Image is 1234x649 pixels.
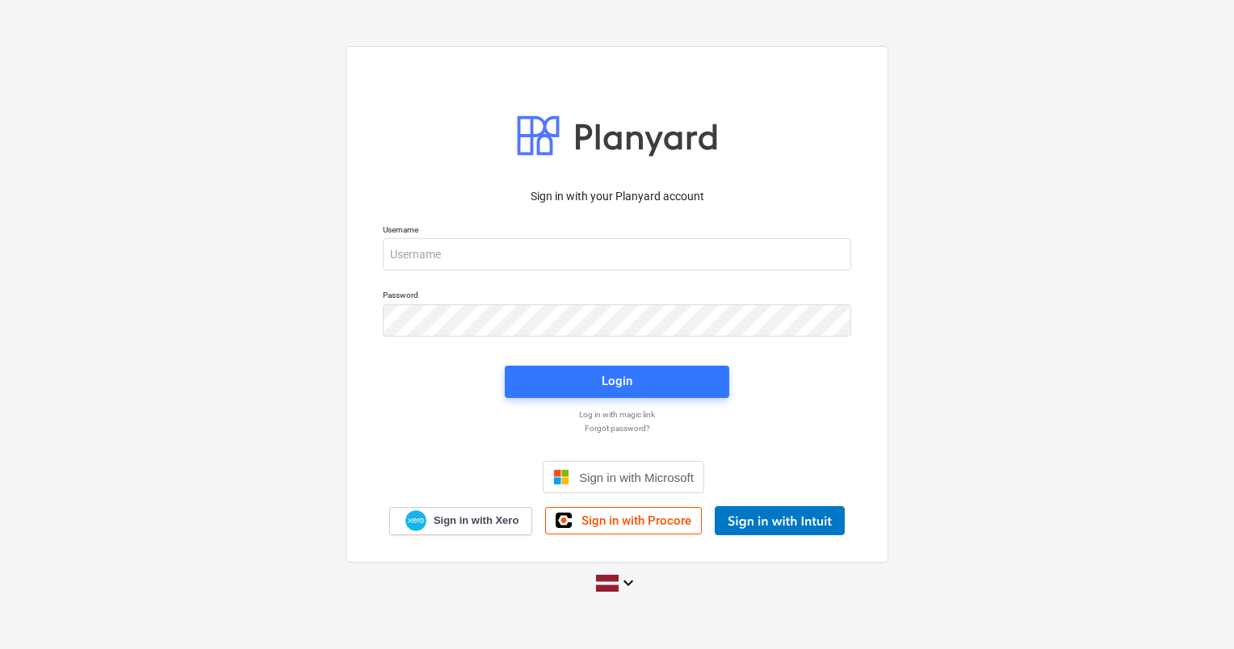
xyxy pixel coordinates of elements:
span: Sign in with Xero [434,513,518,528]
span: Sign in with Microsoft [579,471,694,484]
div: Login [602,371,632,391]
p: Password [383,290,851,304]
img: Microsoft logo [553,469,569,485]
i: keyboard_arrow_down [619,573,638,592]
p: Username [383,224,851,238]
a: Sign in with Xero [389,507,533,535]
a: Forgot password? [375,423,859,433]
img: Xero logo [405,510,426,532]
a: Log in with magic link [375,409,859,420]
a: Sign in with Procore [545,507,702,534]
button: Login [505,366,729,398]
input: Username [383,238,851,270]
p: Sign in with your Planyard account [383,188,851,205]
span: Sign in with Procore [581,513,691,528]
